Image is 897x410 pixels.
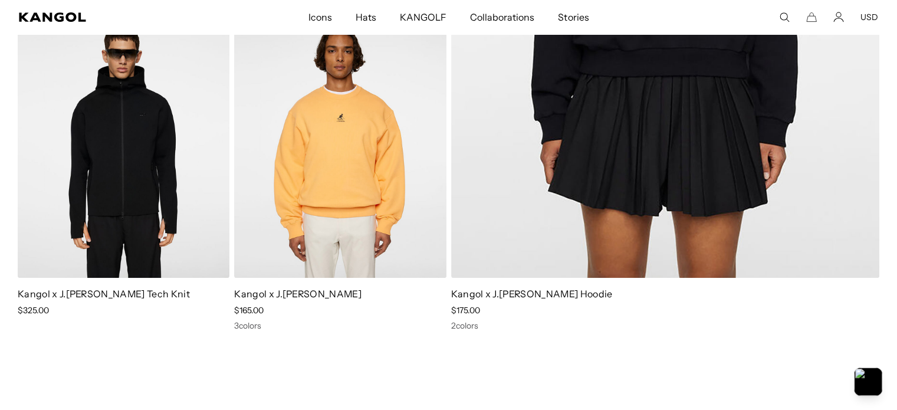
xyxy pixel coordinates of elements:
[451,288,613,300] a: Kangol x J.[PERSON_NAME] Hoodie
[860,12,878,22] button: USD
[451,320,880,331] div: 2 colors
[18,305,49,316] span: $325.00
[234,288,362,300] a: Kangol x J.[PERSON_NAME]
[19,12,204,22] a: Kangol
[234,305,264,316] span: $165.00
[18,12,229,278] img: Kangol x J.Lindeberg Thomas Tech Knit
[18,288,190,300] a: Kangol x J.[PERSON_NAME] Tech Knit
[234,320,446,331] div: 3 colors
[806,12,817,22] button: Cart
[833,12,844,22] a: Account
[451,305,480,316] span: $175.00
[234,12,446,278] img: Kangol x J.Lindeberg Roberto Crewneck
[779,12,790,22] summary: Search here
